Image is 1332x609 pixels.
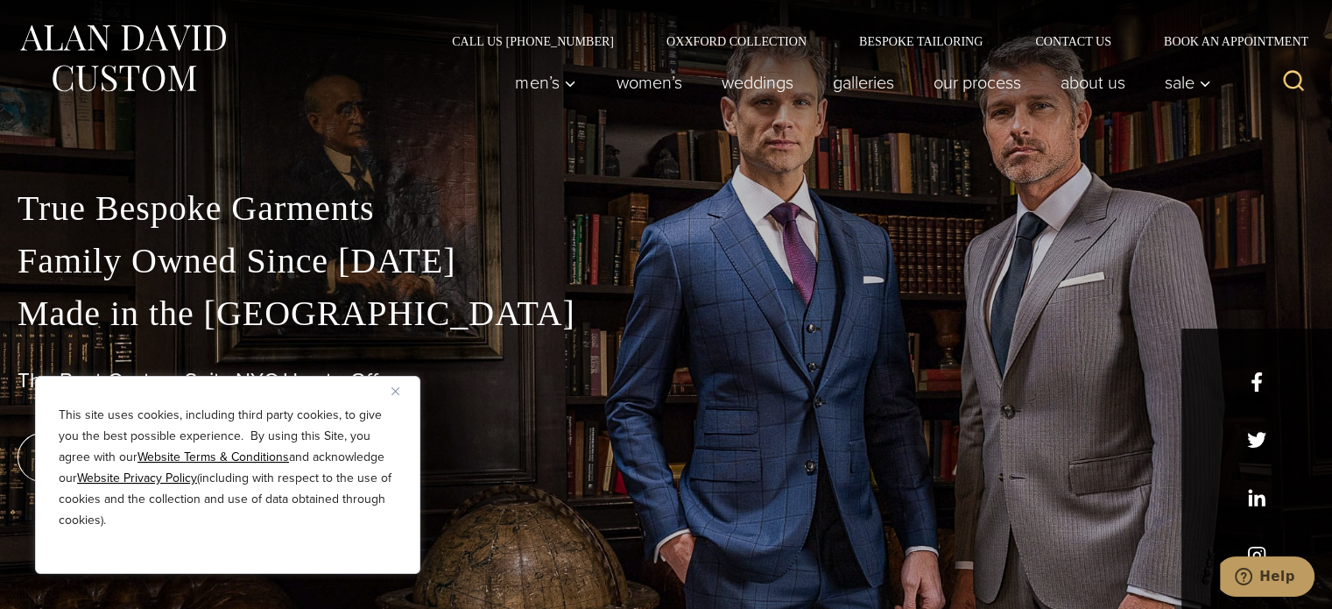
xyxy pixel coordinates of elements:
img: Close [391,387,399,395]
p: True Bespoke Garments Family Owned Since [DATE] Made in the [GEOGRAPHIC_DATA] [18,182,1314,340]
nav: Secondary Navigation [426,35,1314,47]
a: weddings [701,65,813,100]
img: Alan David Custom [18,19,228,97]
a: Book an Appointment [1138,35,1314,47]
button: Close [391,380,412,401]
a: Contact Us [1009,35,1138,47]
button: Men’s sub menu toggle [496,65,596,100]
a: book an appointment [18,433,263,482]
a: Website Privacy Policy [77,469,197,487]
h1: The Best Custom Suits NYC Has to Offer [18,368,1314,393]
a: Oxxford Collection [640,35,833,47]
a: About Us [1040,65,1145,100]
iframe: Opens a widget where you can chat to one of our agents [1220,556,1314,600]
button: View Search Form [1272,61,1314,103]
button: Child menu of Sale [1145,65,1221,100]
a: Our Process [913,65,1040,100]
nav: Primary Navigation [496,65,1221,100]
a: Call Us [PHONE_NUMBER] [426,35,640,47]
a: Women’s [596,65,701,100]
a: Website Terms & Conditions [137,448,289,466]
p: This site uses cookies, including third party cookies, to give you the best possible experience. ... [59,405,397,531]
a: Galleries [813,65,913,100]
a: Bespoke Tailoring [833,35,1009,47]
